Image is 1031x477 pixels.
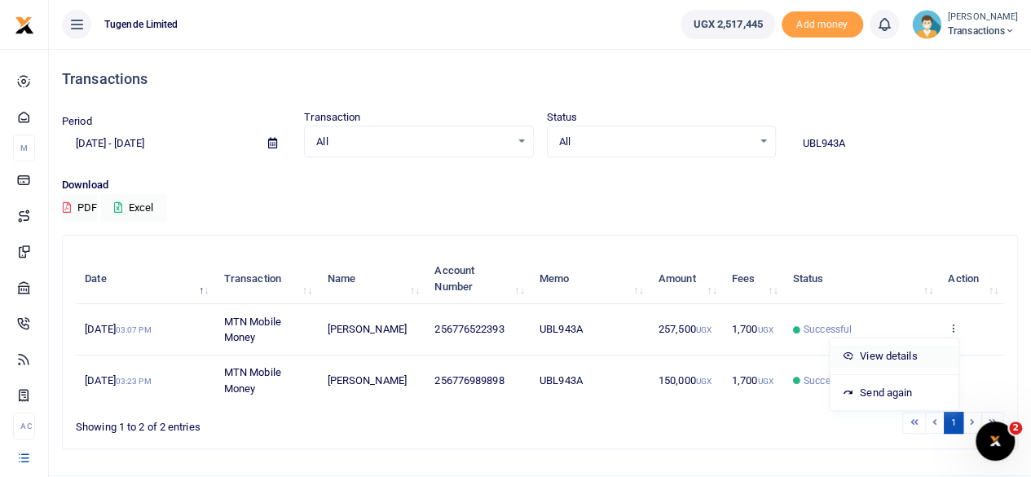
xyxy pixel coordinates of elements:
[782,11,863,38] span: Add money
[782,17,863,29] a: Add money
[948,24,1018,38] span: Transactions
[13,413,35,439] li: Ac
[559,134,752,150] span: All
[540,323,583,335] span: UBL943A
[757,377,773,386] small: UGX
[62,177,1018,194] p: Download
[830,345,958,368] a: View details
[62,194,98,222] button: PDF
[696,325,712,334] small: UGX
[976,422,1015,461] iframe: Intercom live chat
[100,194,167,222] button: Excel
[85,323,151,335] span: [DATE]
[547,109,578,126] label: Status
[85,374,151,386] span: [DATE]
[224,316,281,344] span: MTN Mobile Money
[789,130,1018,157] input: Search
[434,323,504,335] span: 256776522393
[784,254,939,304] th: Status: activate to sort column ascending
[531,254,650,304] th: Memo: activate to sort column ascending
[757,325,773,334] small: UGX
[98,17,185,32] span: Tugende Limited
[224,366,281,395] span: MTN Mobile Money
[62,70,1018,88] h4: Transactions
[948,11,1018,24] small: [PERSON_NAME]
[13,135,35,161] li: M
[804,373,852,388] span: Successful
[830,382,958,404] a: Send again
[15,18,34,30] a: logo-small logo-large logo-large
[328,323,407,335] span: [PERSON_NAME]
[304,109,360,126] label: Transaction
[434,374,504,386] span: 256776989898
[939,254,1004,304] th: Action: activate to sort column ascending
[804,322,852,337] span: Successful
[696,377,712,386] small: UGX
[62,113,92,130] label: Period
[693,16,762,33] span: UGX 2,517,445
[62,130,255,157] input: select period
[659,374,712,386] span: 150,000
[425,254,531,304] th: Account Number: activate to sort column ascending
[782,11,863,38] li: Toup your wallet
[318,254,425,304] th: Name: activate to sort column ascending
[116,377,152,386] small: 03:23 PM
[76,410,456,435] div: Showing 1 to 2 of 2 entries
[659,323,712,335] span: 257,500
[912,10,1018,39] a: profile-user [PERSON_NAME] Transactions
[674,10,781,39] li: Wallet ballance
[328,374,407,386] span: [PERSON_NAME]
[15,15,34,35] img: logo-small
[1009,422,1022,435] span: 2
[540,374,583,386] span: UBL943A
[732,374,773,386] span: 1,700
[681,10,774,39] a: UGX 2,517,445
[76,254,215,304] th: Date: activate to sort column descending
[215,254,319,304] th: Transaction: activate to sort column ascending
[944,412,963,434] a: 1
[316,134,509,150] span: All
[912,10,941,39] img: profile-user
[650,254,723,304] th: Amount: activate to sort column ascending
[732,323,773,335] span: 1,700
[116,325,152,334] small: 03:07 PM
[723,254,784,304] th: Fees: activate to sort column ascending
